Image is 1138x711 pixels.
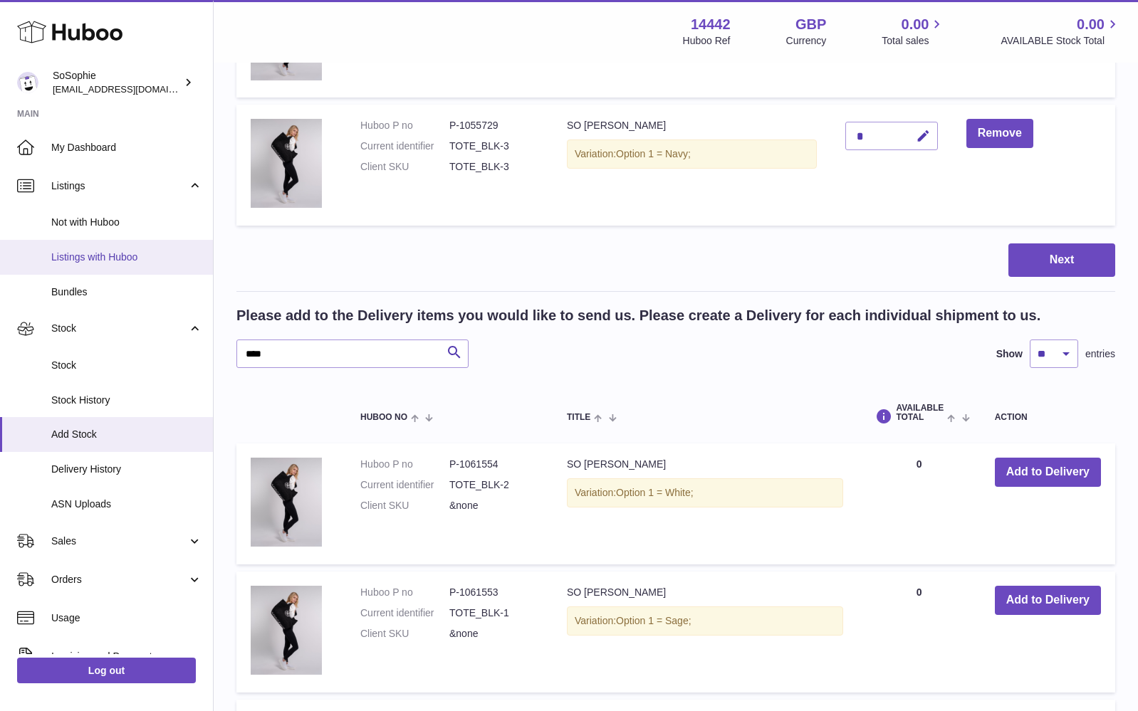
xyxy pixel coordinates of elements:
[616,487,694,498] span: Option 1 = White;
[995,413,1101,422] div: Action
[360,499,449,512] dt: Client SKU
[449,478,538,492] dd: TOTE_BLK-2
[360,478,449,492] dt: Current identifier
[449,586,538,599] dd: P-1061553
[360,627,449,641] dt: Client SKU
[251,458,322,547] img: SO SOPHIE TOTE BLACK
[51,216,202,229] span: Not with Huboo
[51,359,202,372] span: Stock
[1077,15,1105,34] span: 0.00
[360,160,449,174] dt: Client SKU
[567,413,590,422] span: Title
[360,586,449,599] dt: Huboo P no
[1085,347,1115,361] span: entries
[51,650,187,663] span: Invoicing and Payments
[53,83,209,95] span: [EMAIL_ADDRESS][DOMAIN_NAME]
[882,34,945,48] span: Total sales
[51,251,202,264] span: Listings with Huboo
[683,34,731,48] div: Huboo Ref
[251,586,322,675] img: SO SOPHIE TOTE BLACK
[449,499,538,512] dd: &none
[51,141,202,154] span: My Dashboard
[567,478,843,507] div: Variation:
[360,119,449,132] dt: Huboo P no
[51,463,202,476] span: Delivery History
[51,534,187,548] span: Sales
[857,443,980,564] td: 0
[360,139,449,153] dt: Current identifier
[17,658,196,683] a: Log out
[449,139,538,153] dd: TOTE_BLK-3
[51,394,202,407] span: Stock History
[360,413,407,422] span: Huboo no
[996,347,1023,361] label: Show
[360,458,449,471] dt: Huboo P no
[449,160,538,174] dd: TOTE_BLK-3
[1001,15,1121,48] a: 0.00 AVAILABLE Stock Total
[567,139,817,169] div: Variation:
[786,34,827,48] div: Currency
[449,119,538,132] dd: P-1055729
[449,458,538,471] dd: P-1061554
[553,105,831,226] td: SO [PERSON_NAME]
[616,148,691,159] span: Option 1 = Navy;
[553,443,857,564] td: SO [PERSON_NAME]
[616,615,691,626] span: Option 1 = Sage;
[567,606,843,636] div: Variation:
[857,572,980,692] td: 0
[51,322,187,335] span: Stock
[236,306,1040,325] h2: Please add to the Delivery items you would like to send us. Please create a Delivery for each ind...
[449,606,538,620] dd: TOTE_BLK-1
[995,458,1101,487] button: Add to Delivery
[251,119,322,208] img: SO SOPHIE TOTE BLACK
[53,69,181,96] div: SoSophie
[966,119,1033,148] button: Remove
[51,497,202,511] span: ASN Uploads
[896,404,944,422] span: AVAILABLE Total
[17,72,38,93] img: info@thebigclick.co.uk
[902,15,929,34] span: 0.00
[1008,243,1115,277] button: Next
[51,573,187,586] span: Orders
[51,179,187,193] span: Listings
[795,15,826,34] strong: GBP
[360,606,449,620] dt: Current identifier
[51,428,202,441] span: Add Stock
[1001,34,1121,48] span: AVAILABLE Stock Total
[691,15,731,34] strong: 14442
[553,572,857,692] td: SO [PERSON_NAME]
[51,611,202,625] span: Usage
[51,285,202,299] span: Bundles
[449,627,538,641] dd: &none
[882,15,945,48] a: 0.00 Total sales
[995,586,1101,615] button: Add to Delivery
